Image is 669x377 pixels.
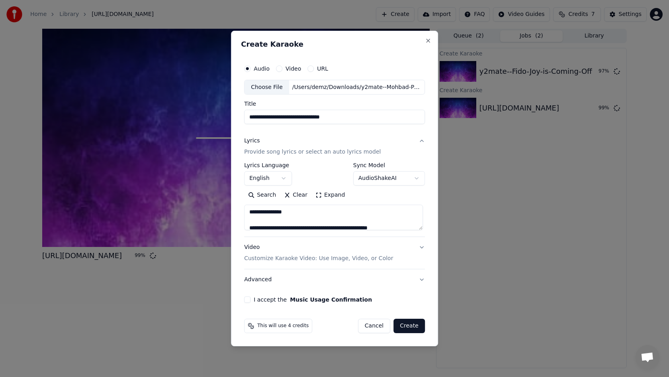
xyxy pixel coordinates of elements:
label: Sync Model [353,163,425,168]
button: Search [244,189,280,202]
button: Clear [280,189,311,202]
button: I accept the [290,297,372,302]
button: Cancel [358,319,390,333]
div: Lyrics [244,137,260,145]
div: Choose File [245,80,289,95]
p: Provide song lyrics or select an auto lyrics model [244,148,381,156]
button: LyricsProvide song lyrics or select an auto lyrics model [244,131,425,163]
p: Customize Karaoke Video: Use Image, Video, or Color [244,255,393,263]
div: LyricsProvide song lyrics or select an auto lyrics model [244,163,425,237]
button: Create [393,319,425,333]
label: I accept the [254,297,372,302]
div: Video [244,244,393,263]
button: VideoCustomize Karaoke Video: Use Image, Video, or Color [244,237,425,269]
h2: Create Karaoke [241,41,428,48]
div: /Users/demz/Downloads/y2mate--Mohbad-Peace-Official-Video.mp3 [289,83,424,91]
label: Lyrics Language [244,163,292,168]
span: This will use 4 credits [257,323,309,329]
label: Audio [254,66,270,71]
label: Title [244,101,425,107]
button: Expand [311,189,349,202]
label: Video [286,66,301,71]
label: URL [317,66,328,71]
button: Advanced [244,269,425,290]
